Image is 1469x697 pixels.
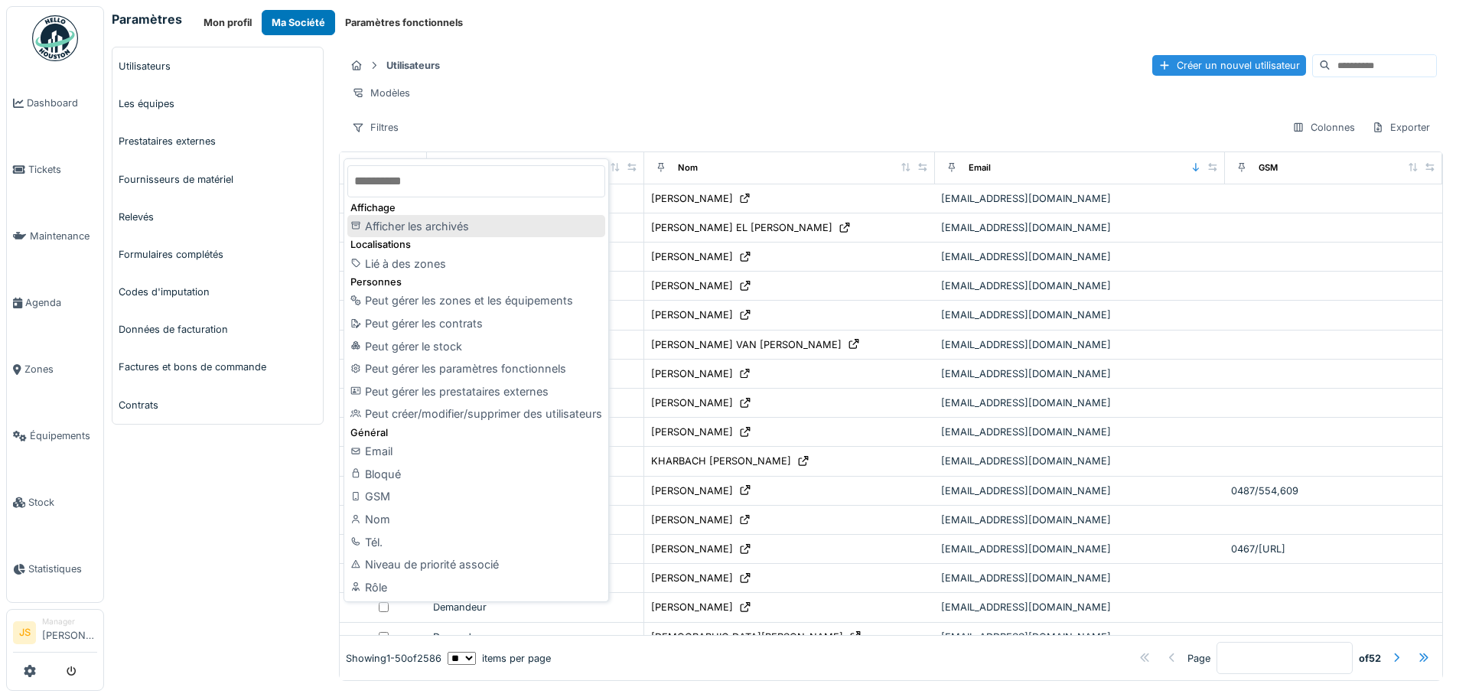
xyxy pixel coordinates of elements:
div: [EMAIL_ADDRESS][DOMAIN_NAME] [941,308,1219,322]
div: KHARBACH [PERSON_NAME] [651,454,791,468]
div: [EMAIL_ADDRESS][DOMAIN_NAME] [941,425,1219,439]
div: Modèles [345,82,417,104]
div: [EMAIL_ADDRESS][DOMAIN_NAME] [941,630,1219,644]
div: [PERSON_NAME] [651,484,733,498]
div: Exporter [1365,116,1437,138]
div: Showing 1 - 50 of 2586 [346,650,441,665]
div: [PERSON_NAME] [651,513,733,527]
span: Stock [28,495,97,510]
div: Page [1187,650,1210,665]
div: [PERSON_NAME] [651,249,733,264]
div: Niveau de priorité associé [347,553,605,576]
div: Général [347,425,605,440]
li: JS [13,621,36,644]
span: Équipements [30,428,97,443]
a: Relevés [112,198,323,236]
li: [PERSON_NAME] [42,616,97,649]
h6: Paramètres [112,12,182,27]
div: [PERSON_NAME] [651,425,733,439]
div: Créer un nouvel utilisateur [1152,55,1306,76]
div: [EMAIL_ADDRESS][DOMAIN_NAME] [941,542,1219,556]
div: Peut gérer le stock [347,335,605,358]
a: Données de facturation [112,311,323,348]
div: [EMAIL_ADDRESS][DOMAIN_NAME] [941,454,1219,468]
div: Demandeur [433,630,637,644]
div: [EMAIL_ADDRESS][DOMAIN_NAME] [941,484,1219,498]
div: [PERSON_NAME] EL [PERSON_NAME] [651,220,832,235]
a: Contrats [112,386,323,424]
div: Lié à des zones [347,252,605,275]
div: [PERSON_NAME] [651,396,733,410]
div: [DEMOGRAPHIC_DATA][PERSON_NAME] [651,630,843,644]
div: [EMAIL_ADDRESS][DOMAIN_NAME] [941,249,1219,264]
div: [EMAIL_ADDRESS][DOMAIN_NAME] [941,337,1219,352]
div: [PERSON_NAME] [651,600,733,614]
a: Utilisateurs [112,47,323,85]
div: Rôle [347,576,605,599]
div: 0487/554,609 [1231,484,1436,498]
a: Factures et bons de commande [112,348,323,386]
div: [PERSON_NAME] VAN [PERSON_NAME] [651,337,842,352]
div: Colonnes [1285,116,1362,138]
strong: of 52 [1359,650,1381,665]
div: Filtres [345,116,406,138]
div: Peut gérer les contrats [347,312,605,335]
a: Fournisseurs de matériel [112,161,323,198]
div: [EMAIL_ADDRESS][DOMAIN_NAME] [941,191,1219,206]
div: [PERSON_NAME] [651,278,733,293]
div: Localisations [347,237,605,252]
span: Dashboard [27,96,97,110]
a: Les équipes [112,85,323,122]
div: Peut créer/modifier/supprimer des utilisateurs [347,402,605,425]
div: Tél. [347,531,605,554]
div: Afficher les archivés [347,215,605,238]
img: Badge_color-CXgf-gQk.svg [32,15,78,61]
span: Statistiques [28,562,97,576]
span: Zones [24,362,97,376]
div: Manager [42,616,97,627]
strong: Utilisateurs [380,58,446,73]
div: Peut gérer les prestataires externes [347,380,605,403]
div: Nom [678,161,698,174]
div: Bloqué [347,463,605,486]
div: Email [969,161,991,174]
div: [EMAIL_ADDRESS][DOMAIN_NAME] [941,278,1219,293]
button: Paramètres fonctionnels [335,10,473,35]
div: Nom [347,508,605,531]
button: Mon profil [194,10,262,35]
span: Agenda [25,295,97,310]
div: Email [347,440,605,463]
div: [PERSON_NAME] [651,191,733,206]
div: [EMAIL_ADDRESS][DOMAIN_NAME] [941,571,1219,585]
div: [EMAIL_ADDRESS][DOMAIN_NAME] [941,220,1219,235]
div: [EMAIL_ADDRESS][DOMAIN_NAME] [941,366,1219,381]
div: [EMAIL_ADDRESS][DOMAIN_NAME] [941,396,1219,410]
div: Personnes [347,275,605,289]
span: Maintenance [30,229,97,243]
button: Ma Société [262,10,335,35]
div: Demandeur [433,600,637,614]
a: Prestataires externes [112,122,323,160]
div: items per page [448,650,551,665]
div: 0467/[URL] [1231,542,1436,556]
div: Affichage [347,200,605,215]
div: Peut gérer les zones et les équipements [347,289,605,312]
div: [PERSON_NAME] [651,308,733,322]
a: Codes d'imputation [112,273,323,311]
div: [PERSON_NAME] [651,366,733,381]
a: Formulaires complétés [112,236,323,273]
div: Peut gérer les paramètres fonctionnels [347,357,605,380]
div: GSM [347,485,605,508]
div: GSM [1259,161,1278,174]
div: [EMAIL_ADDRESS][DOMAIN_NAME] [941,600,1219,614]
span: Tickets [28,162,97,177]
div: [PERSON_NAME] [651,571,733,585]
div: [EMAIL_ADDRESS][DOMAIN_NAME] [941,513,1219,527]
div: [PERSON_NAME] [651,542,733,556]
